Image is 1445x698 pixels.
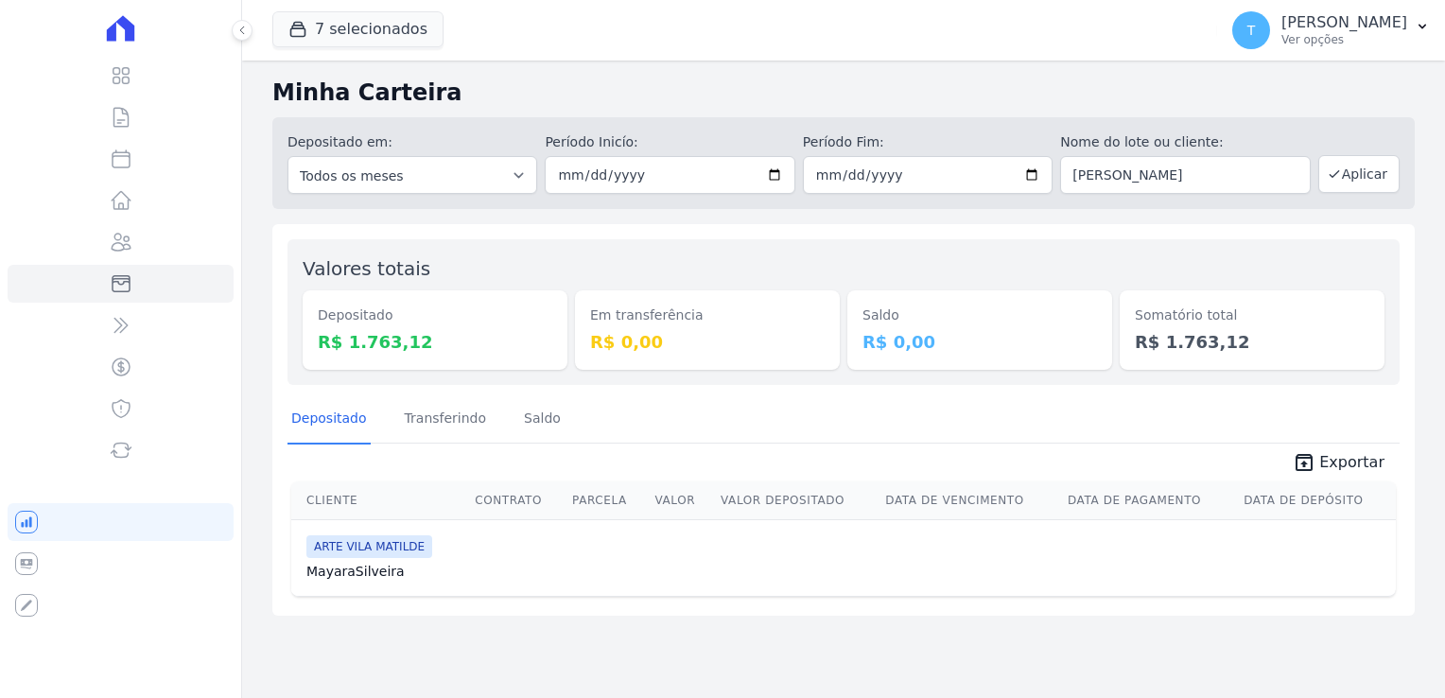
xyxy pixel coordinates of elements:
th: Data de Vencimento [878,481,1060,520]
a: MayaraSilveira [306,562,460,581]
a: Depositado [287,395,371,445]
th: Data de Pagamento [1060,481,1236,520]
label: Período Inicío: [545,132,794,152]
label: Nome do lote ou cliente: [1060,132,1310,152]
label: Depositado em: [287,134,392,149]
p: [PERSON_NAME] [1281,13,1407,32]
p: Ver opções [1281,32,1407,47]
dd: R$ 0,00 [590,329,825,355]
dt: Depositado [318,305,552,325]
dd: R$ 0,00 [862,329,1097,355]
th: Data de Depósito [1236,481,1396,520]
th: Cliente [291,481,467,520]
label: Valores totais [303,257,430,280]
a: unarchive Exportar [1278,451,1400,478]
th: Parcela [565,481,647,520]
th: Contrato [467,481,565,520]
span: ARTE VILA MATILDE [306,535,432,558]
h2: Minha Carteira [272,76,1415,110]
dt: Somatório total [1135,305,1369,325]
dd: R$ 1.763,12 [318,329,552,355]
th: Valor Depositado [713,481,878,520]
dt: Saldo [862,305,1097,325]
th: Valor [648,481,714,520]
span: Exportar [1319,451,1384,474]
label: Período Fim: [803,132,1053,152]
i: unarchive [1293,451,1315,474]
button: Aplicar [1318,155,1400,193]
a: Transferindo [401,395,491,445]
span: T [1247,24,1256,37]
dt: Em transferência [590,305,825,325]
button: T [PERSON_NAME] Ver opções [1217,4,1445,57]
dd: R$ 1.763,12 [1135,329,1369,355]
button: 7 selecionados [272,11,444,47]
a: Saldo [520,395,565,445]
